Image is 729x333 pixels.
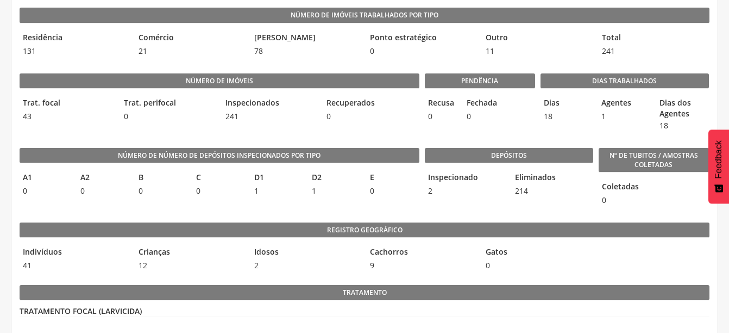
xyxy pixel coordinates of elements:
legend: Dias [541,97,593,110]
span: 0 [599,195,605,206]
legend: Recusa [425,97,458,110]
span: 18 [541,111,593,122]
span: 12 [135,260,246,271]
legend: Recuperados [323,97,419,110]
legend: Inspecionados [222,97,318,110]
legend: D2 [309,172,361,184]
span: 1 [598,111,650,122]
legend: Tratamento [20,285,709,300]
span: 9 [367,260,477,271]
span: 0 [425,111,458,122]
legend: Eliminados [512,172,593,184]
span: 0 [482,260,593,271]
span: 0 [20,186,72,196]
legend: Total [599,32,709,45]
span: 0 [323,111,419,122]
legend: Gatos [482,246,593,259]
legend: Crianças [135,246,246,259]
span: 2 [251,260,361,271]
span: 2 [425,186,506,196]
legend: Inspecionado [425,172,506,184]
span: 0 [463,111,497,122]
legend: C [193,172,245,184]
span: 41 [20,260,130,271]
span: 1 [309,186,361,196]
span: 131 [20,46,130,57]
span: 0 [367,186,419,196]
legend: Residência [20,32,130,45]
legend: Número de Imóveis Trabalhados por Tipo [20,8,709,23]
span: 0 [193,186,245,196]
legend: Comércio [135,32,246,45]
button: Feedback - Mostrar pesquisa [708,129,729,203]
legend: Depósitos [425,148,593,163]
legend: Nº de Tubitos / Amostras coletadas [599,148,709,172]
span: Feedback [714,140,724,178]
span: 1 [251,186,303,196]
legend: [PERSON_NAME] [251,32,361,45]
legend: Registro geográfico [20,223,709,238]
span: 43 [20,111,115,122]
legend: Dias dos Agentes [656,97,708,119]
legend: B [135,172,187,184]
legend: Indivíduos [20,246,130,259]
span: 78 [251,46,361,57]
span: 0 [367,46,477,57]
legend: E [367,172,419,184]
legend: Coletadas [599,181,605,194]
span: 21 [135,46,246,57]
span: 0 [121,111,216,122]
legend: A1 [20,172,72,184]
legend: Pendência [425,73,535,89]
legend: Dias Trabalhados [541,73,709,89]
legend: Trat. focal [20,97,115,110]
legend: Cachorros [367,246,477,259]
legend: Agentes [598,97,650,110]
legend: Fechada [463,97,497,110]
span: 11 [482,46,593,57]
span: 214 [512,186,593,196]
span: 241 [599,46,709,57]
span: 241 [222,111,318,122]
legend: A2 [77,172,129,184]
span: 18 [656,120,708,131]
span: 0 [135,186,187,196]
span: 0 [77,186,129,196]
legend: Número de imóveis [20,73,419,89]
legend: Trat. perifocal [121,97,216,110]
legend: Outro [482,32,593,45]
legend: Número de Número de Depósitos Inspecionados por Tipo [20,148,419,163]
legend: Idosos [251,246,361,259]
legend: D1 [251,172,303,184]
legend: Ponto estratégico [367,32,477,45]
legend: TRATAMENTO FOCAL (LARVICIDA) [20,306,709,317]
